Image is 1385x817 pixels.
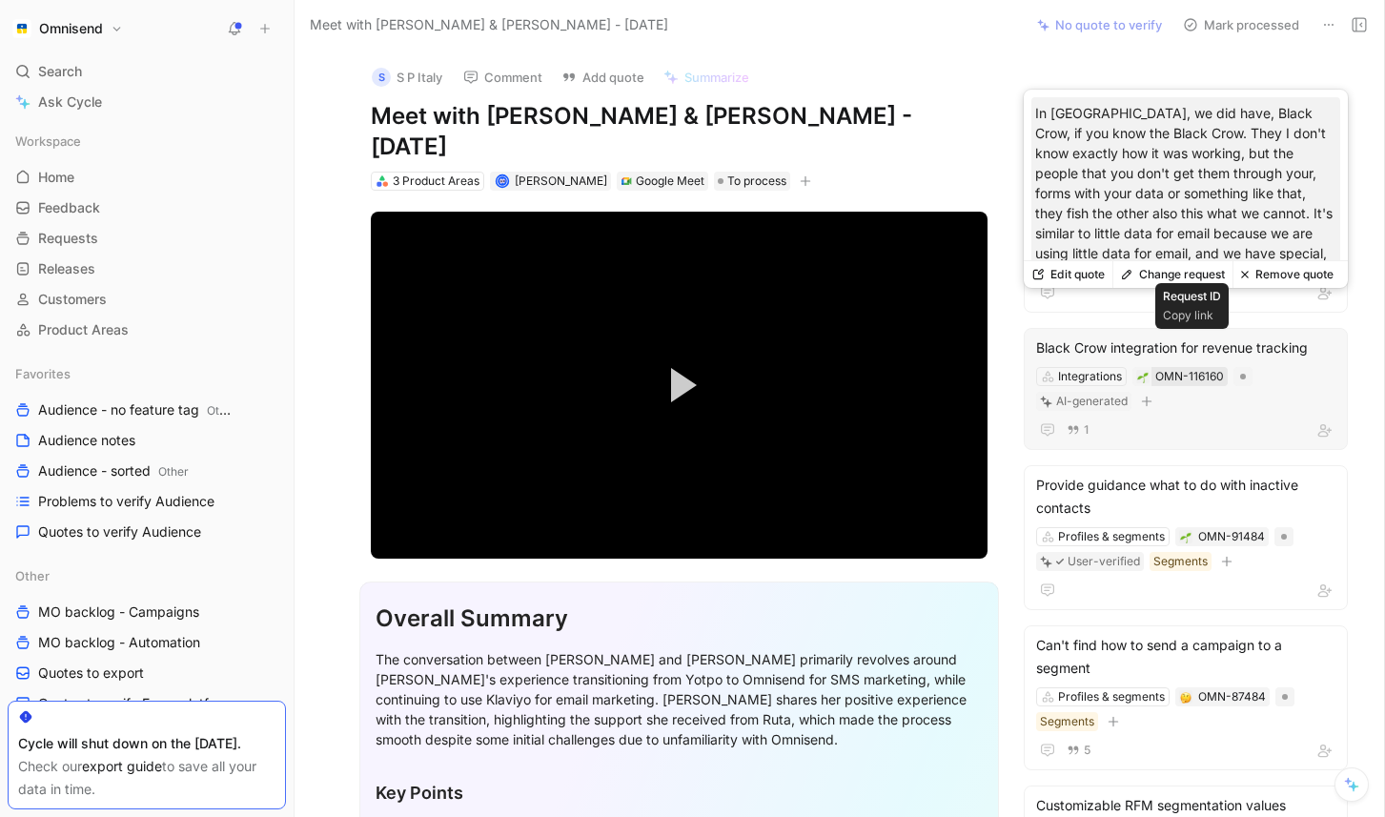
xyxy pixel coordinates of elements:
div: The conversation between [PERSON_NAME] and [PERSON_NAME] primarily revolves around [PERSON_NAME]'... [376,649,983,749]
span: Home [38,168,74,187]
img: 🤔 [1180,692,1192,704]
span: To process [727,172,786,191]
a: Feedback [8,194,286,222]
button: Change request [1112,261,1232,288]
img: 🌱 [1180,532,1192,543]
span: Search [38,60,82,83]
div: Segments [1153,552,1208,571]
span: Quotes to verify Audience [38,522,201,541]
span: Audience - no feature tag [38,400,236,420]
button: 🌱 [1179,530,1192,543]
span: MO backlog - Automation [38,633,200,652]
span: Customers [38,290,107,309]
button: 🤔 [1179,690,1192,704]
span: Audience notes [38,431,135,450]
div: Cycle will shut down on the [DATE]. [18,732,275,755]
a: Audience - no feature tagOther [8,396,286,424]
span: Meet with [PERSON_NAME] & [PERSON_NAME] - [DATE] [310,13,668,36]
div: Profiles & segments [1058,687,1165,706]
span: Summarize [684,69,749,86]
div: Google Meet [636,172,704,191]
span: Quotes to export [38,664,144,683]
div: User-verified [1068,552,1140,571]
div: Black Crow integration for revenue tracking [1036,337,1335,359]
div: Workspace [8,127,286,155]
h1: Meet with [PERSON_NAME] & [PERSON_NAME] - [DATE] [371,101,988,162]
button: Comment [455,64,551,91]
span: Releases [38,259,95,278]
a: MO backlog - Campaigns [8,598,286,626]
a: export guide [82,758,162,774]
div: Overall Summary [376,602,983,636]
div: OMN-116160 [1155,367,1224,386]
div: Integrations [1058,367,1122,386]
button: Summarize [655,64,758,91]
div: Key Points [376,780,983,806]
a: Quotes to export [8,659,286,687]
div: S [372,68,391,87]
a: Audience - sortedOther [8,457,286,485]
img: 🌱 [1137,372,1149,383]
button: Remove quote [1232,261,1341,288]
span: 5 [1084,745,1090,756]
a: Product Areas [8,316,286,344]
button: 1 [1063,419,1093,440]
a: Quotes to verify Ecom platforms [8,689,286,718]
span: Workspace [15,132,81,151]
p: In [GEOGRAPHIC_DATA], we did have, Black Crow, if you know the Black Crow. They I don't know exac... [1035,103,1336,383]
button: Edit quote [1024,261,1112,288]
a: Requests [8,224,286,253]
span: Feedback [38,198,100,217]
span: [PERSON_NAME] [515,174,607,188]
div: Profiles & segments [1058,527,1165,546]
span: Other [207,403,237,418]
button: Play Video [637,342,723,428]
img: Omnisend [12,19,31,38]
a: Problems to verify Audience [8,487,286,516]
div: OMN-91484 [1198,527,1265,546]
span: Problems to verify Audience [38,492,214,511]
div: Video Player [371,212,988,559]
button: No quote to verify [1029,11,1171,38]
div: 3 Product Areas [393,172,479,191]
a: Releases [8,255,286,283]
span: Favorites [15,364,71,383]
span: MO backlog - Campaigns [38,603,199,622]
a: Home [8,163,286,192]
span: Other [158,464,189,479]
div: OMN-87484 [1198,687,1266,706]
div: Provide guidance what to do with inactive contacts [1036,474,1335,520]
button: 🌱 [1136,370,1150,383]
button: OmnisendOmnisend [8,15,128,42]
span: Product Areas [38,320,129,339]
div: Check our to save all your data in time. [18,755,275,801]
div: Customizable RFM segmentation values [1036,794,1335,817]
span: Other [15,566,50,585]
button: SS P Italy [363,63,451,92]
div: Segments [1040,712,1094,731]
a: Customers [8,285,286,314]
span: 1 [1084,424,1090,436]
div: Favorites [8,359,286,388]
span: Ask Cycle [38,91,102,113]
img: avatar [497,176,507,187]
div: Can't find how to send a campaign to a segment [1036,634,1335,680]
a: MO backlog - Automation [8,628,286,657]
div: AI-generated [1056,392,1128,411]
a: Ask Cycle [8,88,286,116]
button: Add quote [553,64,653,91]
button: Mark processed [1174,11,1308,38]
a: Audience notes [8,426,286,455]
div: Other [8,562,286,590]
span: Audience - sorted [38,461,189,481]
span: Requests [38,229,98,248]
a: Quotes to verify Audience [8,518,286,546]
button: 5 [1063,740,1094,761]
div: Search [8,57,286,86]
div: To process [714,172,790,191]
h1: Omnisend [39,20,103,37]
span: Quotes to verify Ecom platforms [38,694,239,713]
